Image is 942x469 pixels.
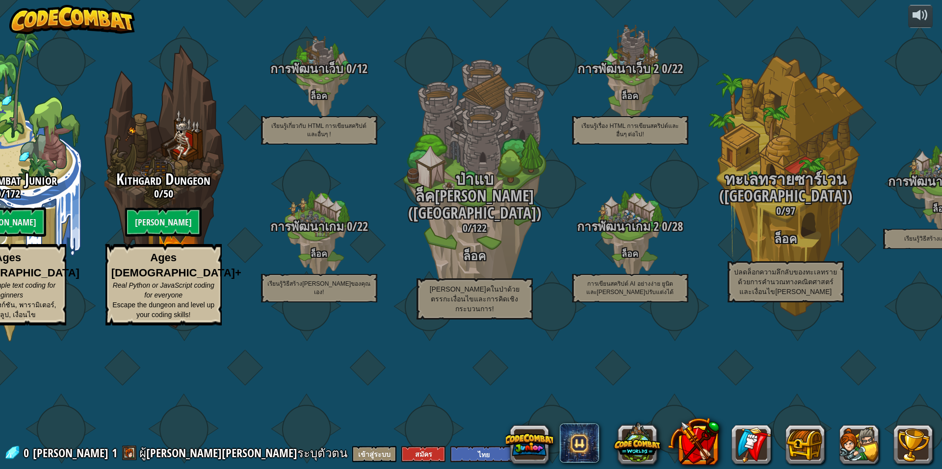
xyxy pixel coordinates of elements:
strong: Ages [DEMOGRAPHIC_DATA]+ [111,251,241,279]
h3: / [397,222,552,234]
span: 0 [343,60,352,77]
div: Complete previous world to unlock [86,31,241,342]
span: 97 [785,203,795,218]
span: การพัฒนาเว็บ [270,60,343,77]
h3: / [241,220,397,233]
span: 0 [154,186,159,201]
span: 1 [112,445,117,461]
span: 0 [344,218,352,235]
h4: ล็อค [241,91,397,100]
button: สมัคร [401,446,445,462]
span: การพัฒนาเว็บ 2 [577,60,659,77]
span: Escape the dungeon and level up your coding skills! [112,301,214,319]
span: ทะเลทรายซาร์เวน ([GEOGRAPHIC_DATA]) [719,169,852,207]
h3: / [708,205,863,217]
h4: ล็อค [552,249,708,258]
span: ปลดล็อกความลึกลับของทะเลทรายด้วยการคำนวณทางคณิตศาสตร์และเงื่อนไข[PERSON_NAME] [734,268,837,296]
span: 0 [24,445,32,461]
h3: / [86,188,241,199]
h3: / [552,220,708,233]
span: การพัฒนาเกม 2 [577,218,659,235]
h4: ล็อค [241,249,397,258]
span: 0 [659,60,667,77]
span: 22 [672,60,683,77]
span: 0 [463,221,468,235]
span: 172 [5,186,20,201]
span: 122 [472,221,487,235]
span: การเขียนสคริปต์ AI อย่างง่าย ยูนิตและ[PERSON_NAME]ปรับแต่งได้ [586,280,674,296]
span: การพัฒนาเกม [270,218,344,235]
span: Kithgard Dungeon [116,169,210,190]
span: ผู้[PERSON_NAME][PERSON_NAME]ระบุตัวตน [139,445,347,461]
span: [PERSON_NAME]คในป่าด้วยตรรกะเงื่อนไขและการคิดเชิงกระบวนการ! [430,285,520,313]
h3: ล็อค [397,249,552,263]
span: 12 [357,60,367,77]
span: 28 [672,218,683,235]
span: ป่าแบล็ค[PERSON_NAME] ([GEOGRAPHIC_DATA]) [408,169,541,223]
span: 0 [776,203,781,218]
span: เรียนรู้วิธีสร้าง[PERSON_NAME]ของคุณเอง! [267,280,370,296]
span: Real Python or JavaScript coding for everyone [113,281,214,299]
button: เข้าสู่ระบบ [352,446,396,462]
h4: ล็อค [552,91,708,100]
button: ปรับระดับเสียง [908,5,933,28]
span: เรียนรู้เกี่ยวกับ HTML การเขียนสคริปต์ และอื่นๆ ! [271,123,366,138]
h3: / [552,62,708,75]
h3: ล็อค [708,232,863,246]
img: CodeCombat - Learn how to code by playing a game [9,5,135,34]
span: [PERSON_NAME] [33,445,108,461]
span: 22 [357,218,368,235]
span: 0 [659,218,667,235]
h3: / [241,62,397,75]
span: เรียนรู้เรื่อง HTML การเขียนสคริปต์และอื่นๆ ต่อไป! [581,123,679,138]
btn: [PERSON_NAME] [125,207,202,237]
span: 50 [163,186,173,201]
